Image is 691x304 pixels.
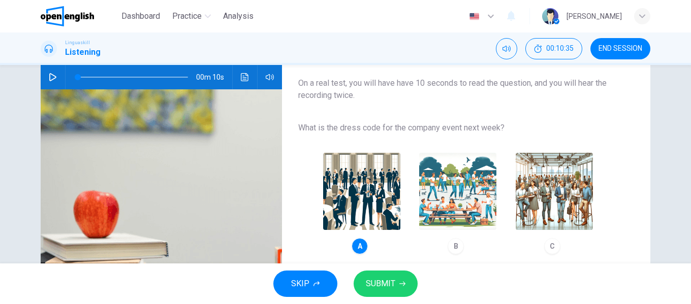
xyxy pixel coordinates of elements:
button: Practice [168,7,215,25]
img: Profile picture [542,8,558,24]
h1: Listening [65,46,101,58]
button: 00:10:35 [525,38,582,59]
img: en [468,13,481,20]
span: 00m 10s [196,65,232,89]
img: OpenEnglish logo [41,6,94,26]
button: B [415,148,501,259]
span: Dashboard [121,10,160,22]
button: A [319,148,405,259]
span: END SESSION [599,45,642,53]
div: C [544,238,560,254]
span: SUBMIT [366,277,395,291]
img: A [323,153,400,230]
span: Analysis [223,10,254,22]
img: C [516,153,593,230]
div: Mute [496,38,517,59]
span: On a real test, you will have have 10 seconds to read the question, and you will hear the recordi... [298,77,618,102]
button: C [511,148,598,259]
div: A [352,238,368,254]
a: OpenEnglish logo [41,6,117,26]
div: [PERSON_NAME] [567,10,622,22]
button: SUBMIT [354,271,418,297]
button: SKIP [273,271,337,297]
div: Hide [525,38,582,59]
span: What is the dress code for the company event next week? [298,122,618,134]
span: SKIP [291,277,309,291]
button: END SESSION [590,38,650,59]
div: B [448,238,464,254]
span: Practice [172,10,202,22]
span: Linguaskill [65,39,90,46]
span: 00:10:35 [546,45,574,53]
button: Click to see the audio transcription [237,65,253,89]
button: Dashboard [117,7,164,25]
button: Analysis [219,7,258,25]
img: B [419,153,496,230]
